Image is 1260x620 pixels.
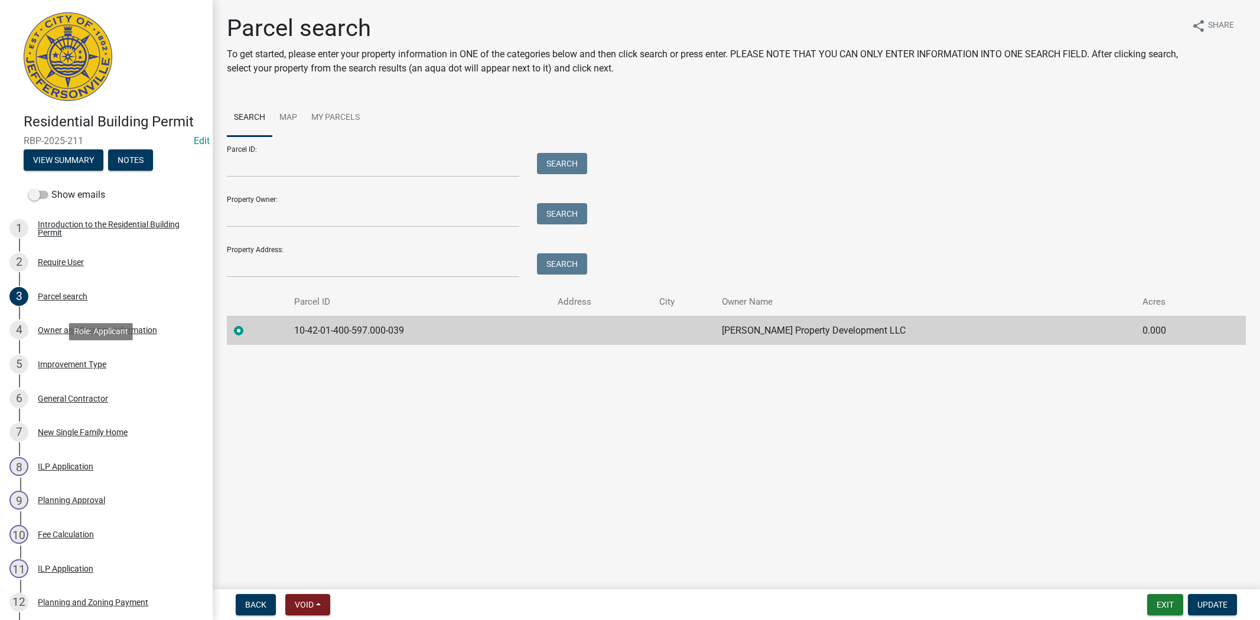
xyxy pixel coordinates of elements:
[38,360,106,368] div: Improvement Type
[9,253,28,272] div: 2
[227,99,272,137] a: Search
[287,316,551,345] td: 10-42-01-400-597.000-039
[194,135,210,146] wm-modal-confirm: Edit Application Number
[38,326,157,334] div: Owner and Property Information
[236,594,276,615] button: Back
[9,423,28,442] div: 7
[1197,600,1228,609] span: Update
[227,47,1182,76] p: To get started, please enter your property information in ONE of the categories below and then cl...
[9,525,28,544] div: 10
[9,457,28,476] div: 8
[551,288,652,316] th: Address
[304,99,367,137] a: My Parcels
[272,99,304,137] a: Map
[1135,288,1216,316] th: Acres
[9,287,28,306] div: 3
[537,253,587,275] button: Search
[1188,594,1237,615] button: Update
[295,600,314,609] span: Void
[537,203,587,224] button: Search
[38,292,87,301] div: Parcel search
[9,355,28,374] div: 5
[194,135,210,146] a: Edit
[1208,19,1234,33] span: Share
[24,113,203,130] h4: Residential Building Permit
[9,389,28,408] div: 6
[227,14,1182,43] h1: Parcel search
[69,323,133,340] div: Role: Applicant
[38,462,93,471] div: ILP Application
[9,321,28,340] div: 4
[108,149,153,171] button: Notes
[38,598,148,606] div: Planning and Zoning Payment
[38,220,194,237] div: Introduction to the Residential Building Permit
[537,153,587,174] button: Search
[38,530,94,539] div: Fee Calculation
[28,188,105,202] label: Show emails
[9,559,28,578] div: 11
[24,12,112,101] img: City of Jeffersonville, Indiana
[245,600,266,609] span: Back
[1135,316,1216,345] td: 0.000
[24,135,189,146] span: RBP-2025-211
[9,491,28,510] div: 9
[1191,19,1206,33] i: share
[9,219,28,238] div: 1
[38,564,93,573] div: ILP Application
[1147,594,1183,615] button: Exit
[287,288,551,316] th: Parcel ID
[24,149,103,171] button: View Summary
[652,288,715,316] th: City
[1182,14,1243,37] button: shareShare
[38,496,105,504] div: Planning Approval
[38,428,128,436] div: New Single Family Home
[38,394,108,403] div: General Contractor
[108,156,153,165] wm-modal-confirm: Notes
[715,316,1135,345] td: [PERSON_NAME] Property Development LLC
[38,258,84,266] div: Require User
[285,594,330,615] button: Void
[24,156,103,165] wm-modal-confirm: Summary
[715,288,1135,316] th: Owner Name
[9,593,28,612] div: 12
